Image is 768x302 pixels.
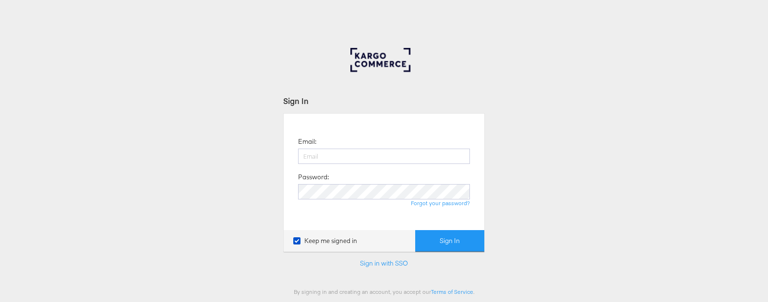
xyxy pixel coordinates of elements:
[298,149,470,164] input: Email
[298,137,316,146] label: Email:
[411,199,470,207] a: Forgot your password?
[415,230,484,252] button: Sign In
[298,173,329,182] label: Password:
[283,288,485,295] div: By signing in and creating an account, you accept our .
[283,95,485,106] div: Sign In
[293,236,357,245] label: Keep me signed in
[431,288,473,295] a: Terms of Service
[360,259,408,267] a: Sign in with SSO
